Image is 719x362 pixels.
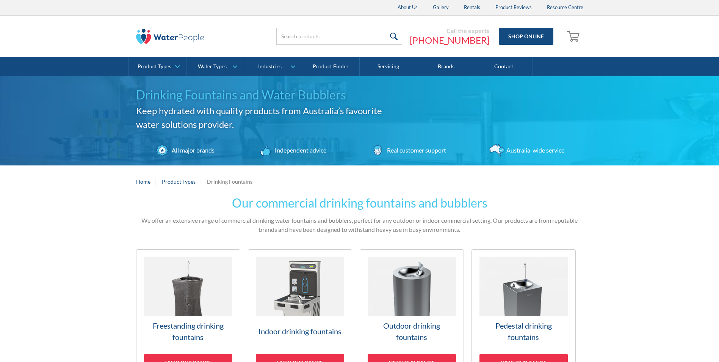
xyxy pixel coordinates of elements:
[475,57,533,76] a: Contact
[410,35,489,46] a: [PHONE_NUMBER]
[138,63,171,70] div: Product Types
[244,57,301,76] a: Industries
[479,320,568,343] h3: Pedestal drinking fountains
[129,57,186,76] a: Product Types
[154,177,158,186] div: |
[136,86,394,104] h1: Drinking Fountains and Water Bubblers
[258,63,282,70] div: Industries
[199,177,203,186] div: |
[162,178,196,186] a: Product Types
[565,27,583,46] a: Open empty cart
[198,63,227,70] div: Water Types
[276,28,402,45] input: Search products
[186,57,244,76] a: Water Types
[360,57,417,76] a: Servicing
[136,216,583,234] p: We offer an extensive range of commercial drinking water fountains and bubblers, perfect for any ...
[302,57,360,76] a: Product Finder
[256,326,344,337] h3: Indoor drinking fountains
[417,57,475,76] a: Brands
[136,104,394,131] h2: Keep hydrated with quality products from Australia’s favourite water solutions provider.
[136,178,150,186] a: Home
[499,28,553,45] a: Shop Online
[385,146,446,155] div: Real customer support
[410,27,489,35] div: Call the experts
[136,194,583,212] h2: Our commercial drinking fountains and bubblers
[368,320,456,343] h3: Outdoor drinking fountains
[273,146,326,155] div: Independent advice
[504,146,564,155] div: Australia-wide service
[170,146,215,155] div: All major brands
[136,29,204,44] img: The Water People
[144,320,232,343] h3: Freestanding drinking fountains
[207,178,252,186] div: Drinking Fountains
[567,30,581,42] img: shopping cart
